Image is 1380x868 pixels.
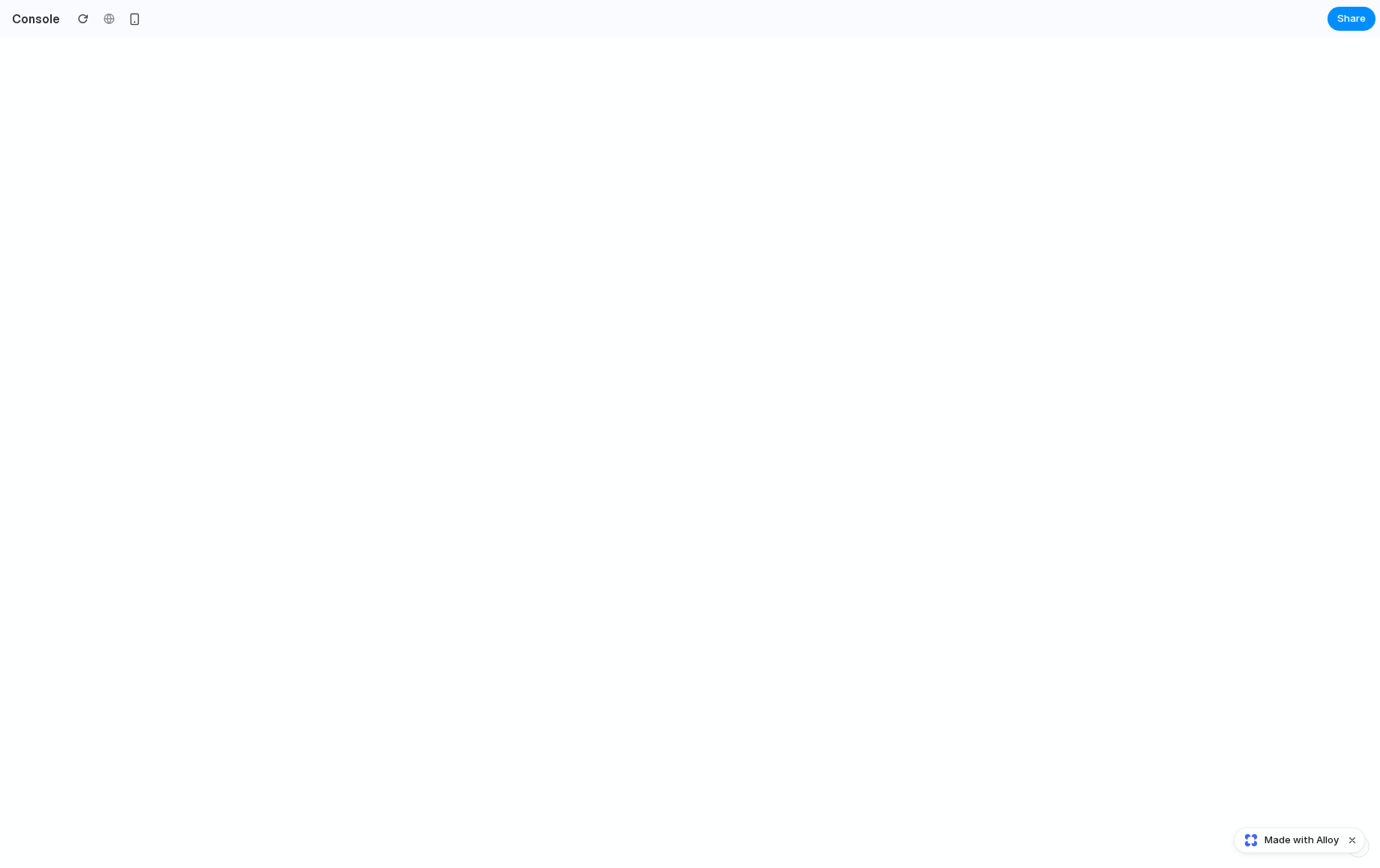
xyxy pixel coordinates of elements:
span: Share [1337,11,1366,26]
a: Made with Alloy [1234,833,1340,848]
span: Made with Alloy [1264,833,1339,848]
h2: Console [6,10,60,28]
button: Share [1327,7,1375,31]
button: Dismiss watermark [1343,831,1361,849]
